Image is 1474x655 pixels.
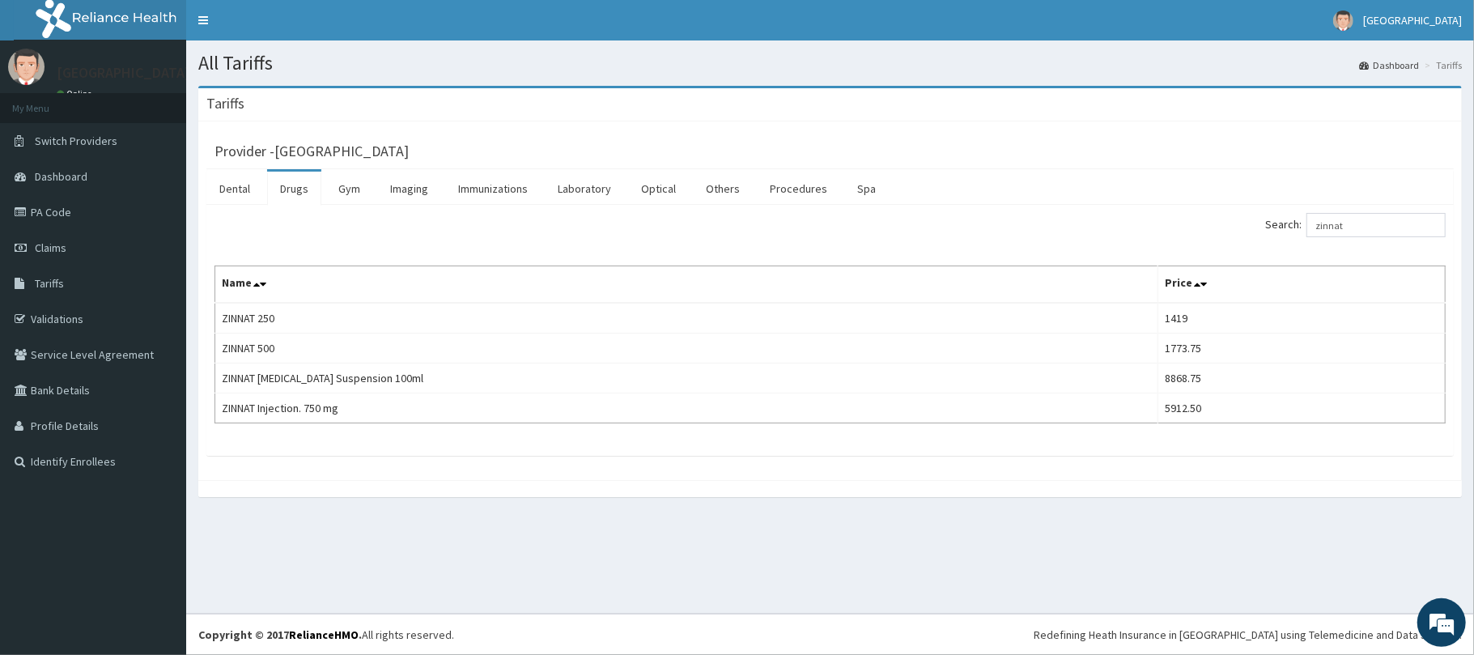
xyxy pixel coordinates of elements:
[1158,303,1446,334] td: 1419
[8,49,45,85] img: User Image
[215,334,1158,364] td: ZINNAT 500
[1158,266,1446,304] th: Price
[1363,13,1462,28] span: [GEOGRAPHIC_DATA]
[198,53,1462,74] h1: All Tariffs
[35,276,64,291] span: Tariffs
[545,172,624,206] a: Laboratory
[215,364,1158,393] td: ZINNAT [MEDICAL_DATA] Suspension 100ml
[844,172,889,206] a: Spa
[1034,627,1462,643] div: Redefining Heath Insurance in [GEOGRAPHIC_DATA] using Telemedicine and Data Science!
[30,81,66,121] img: d_794563401_company_1708531726252_794563401
[35,134,117,148] span: Switch Providers
[57,88,96,100] a: Online
[377,172,441,206] a: Imaging
[1158,393,1446,423] td: 5912.50
[206,96,244,111] h3: Tariffs
[215,144,409,159] h3: Provider - [GEOGRAPHIC_DATA]
[289,627,359,642] a: RelianceHMO
[693,172,753,206] a: Others
[35,169,87,184] span: Dashboard
[35,240,66,255] span: Claims
[215,393,1158,423] td: ZINNAT Injection. 750 mg
[628,172,689,206] a: Optical
[1265,213,1446,237] label: Search:
[215,266,1158,304] th: Name
[215,303,1158,334] td: ZINNAT 250
[325,172,373,206] a: Gym
[1306,213,1446,237] input: Search:
[1158,364,1446,393] td: 8868.75
[1158,334,1446,364] td: 1773.75
[206,172,263,206] a: Dental
[1421,58,1462,72] li: Tariffs
[57,66,190,80] p: [GEOGRAPHIC_DATA]
[1359,58,1419,72] a: Dashboard
[267,172,321,206] a: Drugs
[8,442,308,499] textarea: Type your message and hit 'Enter'
[94,204,223,368] span: We're online!
[186,614,1474,655] footer: All rights reserved.
[1333,11,1353,31] img: User Image
[198,627,362,642] strong: Copyright © 2017 .
[445,172,541,206] a: Immunizations
[757,172,840,206] a: Procedures
[265,8,304,47] div: Minimize live chat window
[84,91,272,112] div: Chat with us now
